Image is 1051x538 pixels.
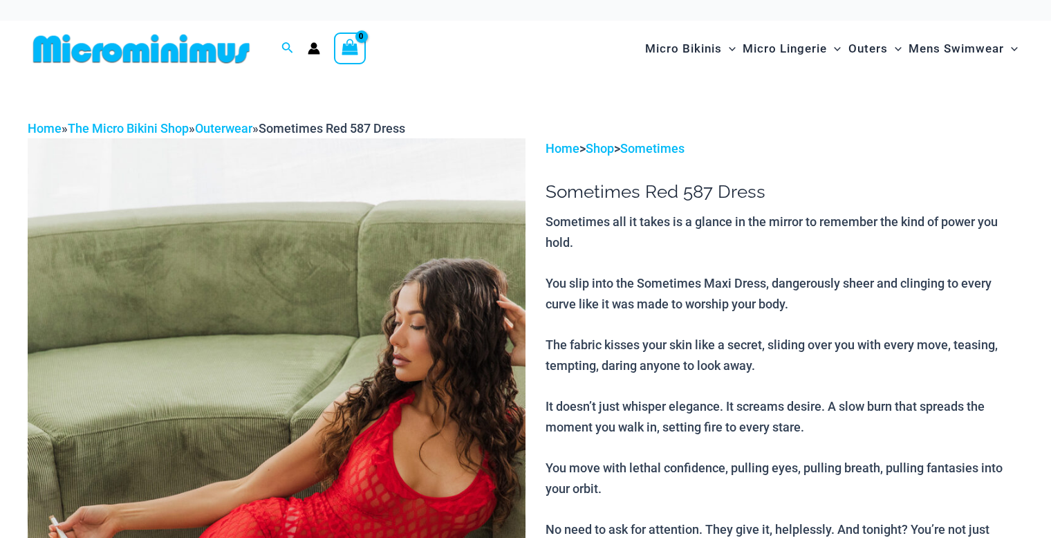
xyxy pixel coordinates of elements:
span: Sometimes Red 587 Dress [259,121,405,136]
img: MM SHOP LOGO FLAT [28,33,255,64]
nav: Site Navigation [640,26,1023,72]
a: Sometimes [620,141,685,156]
span: Menu Toggle [888,31,902,66]
a: The Micro Bikini Shop [68,121,189,136]
span: Micro Bikinis [645,31,722,66]
a: Home [546,141,579,156]
a: Search icon link [281,40,294,57]
a: Micro LingerieMenu ToggleMenu Toggle [739,28,844,70]
span: Menu Toggle [1004,31,1018,66]
span: » » » [28,121,405,136]
a: Outerwear [195,121,252,136]
a: Shop [586,141,614,156]
a: OutersMenu ToggleMenu Toggle [845,28,905,70]
a: Account icon link [308,42,320,55]
span: Outers [848,31,888,66]
a: View Shopping Cart, empty [334,33,366,64]
a: Mens SwimwearMenu ToggleMenu Toggle [905,28,1021,70]
a: Home [28,121,62,136]
span: Mens Swimwear [909,31,1004,66]
span: Micro Lingerie [743,31,827,66]
span: Menu Toggle [827,31,841,66]
span: Menu Toggle [722,31,736,66]
p: > > [546,138,1023,159]
a: Micro BikinisMenu ToggleMenu Toggle [642,28,739,70]
h1: Sometimes Red 587 Dress [546,181,1023,203]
